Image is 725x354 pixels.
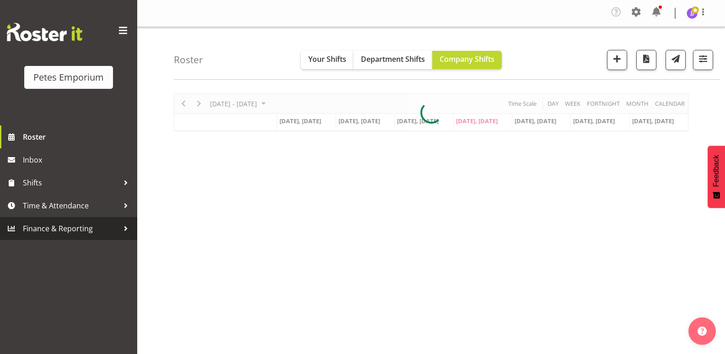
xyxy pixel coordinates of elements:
[23,130,133,144] span: Roster
[23,222,119,235] span: Finance & Reporting
[607,50,627,70] button: Add a new shift
[666,50,686,70] button: Send a list of all shifts for the selected filtered period to all rostered employees.
[23,153,133,167] span: Inbox
[708,146,725,208] button: Feedback - Show survey
[23,176,119,190] span: Shifts
[432,51,502,69] button: Company Shifts
[354,51,432,69] button: Department Shifts
[33,71,104,84] div: Petes Emporium
[7,23,82,41] img: Rosterit website logo
[301,51,354,69] button: Your Shifts
[698,327,707,336] img: help-xxl-2.png
[693,50,713,70] button: Filter Shifts
[712,155,720,187] span: Feedback
[361,54,425,64] span: Department Shifts
[636,50,656,70] button: Download a PDF of the roster according to the set date range.
[174,54,203,65] h4: Roster
[23,199,119,212] span: Time & Attendance
[440,54,494,64] span: Company Shifts
[687,8,698,19] img: janelle-jonkers702.jpg
[308,54,346,64] span: Your Shifts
